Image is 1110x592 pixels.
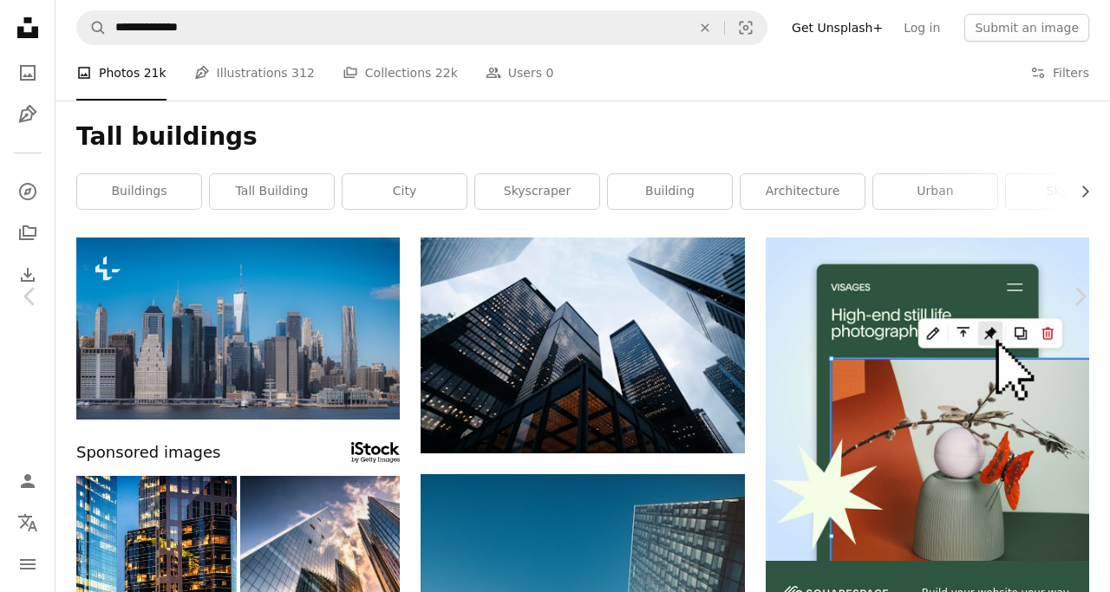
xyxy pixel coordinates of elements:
[1030,45,1089,101] button: Filters
[486,45,554,101] a: Users 0
[10,547,45,582] button: Menu
[475,174,599,209] a: skyscraper
[741,174,865,209] a: architecture
[781,14,893,42] a: Get Unsplash+
[76,320,400,335] a: a view of a large city with tall buildings
[76,121,1089,153] h1: Tall buildings
[343,45,458,101] a: Collections 22k
[76,10,767,45] form: Find visuals sitewide
[435,63,458,82] span: 22k
[77,11,107,44] button: Search Unsplash
[10,464,45,498] a: Log in / Sign up
[210,174,334,209] a: tall building
[77,174,201,209] a: buildings
[343,174,467,209] a: city
[608,174,732,209] a: building
[10,55,45,90] a: Photos
[873,174,997,209] a: urban
[964,14,1089,42] button: Submit an image
[421,237,744,453] img: low angle photo of city high rise buildings during daytime
[10,505,45,540] button: Language
[545,63,553,82] span: 0
[10,174,45,209] a: Explore
[10,97,45,132] a: Illustrations
[766,237,1089,561] img: file-1723602894256-972c108553a7image
[1069,174,1089,209] button: scroll list to the right
[893,14,950,42] a: Log in
[725,11,767,44] button: Visual search
[421,337,744,353] a: low angle photo of city high rise buildings during daytime
[686,11,724,44] button: Clear
[1049,213,1110,380] a: Next
[291,63,315,82] span: 312
[76,440,220,465] span: Sponsored images
[76,237,400,420] img: a view of a large city with tall buildings
[194,45,315,101] a: Illustrations 312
